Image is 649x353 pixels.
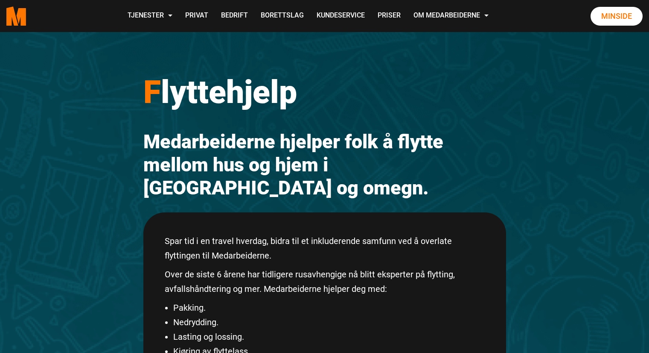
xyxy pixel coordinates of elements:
a: Privat [179,1,215,31]
a: Borettslag [254,1,310,31]
li: Lasting og lossing. [173,329,485,344]
a: Priser [371,1,407,31]
h2: Medarbeiderne hjelper folk å flytte mellom hus og hjem i [GEOGRAPHIC_DATA] og omegn. [143,130,506,200]
p: Spar tid i en travel hverdag, bidra til et inkluderende samfunn ved å overlate flyttingen til Med... [165,234,485,263]
a: Bedrift [215,1,254,31]
a: Minside [591,7,643,26]
a: Tjenester [121,1,179,31]
li: Nedrydding. [173,315,485,329]
a: Kundeservice [310,1,371,31]
span: F [143,73,161,111]
li: Pakking. [173,300,485,315]
h1: lyttehjelp [143,73,506,111]
a: Om Medarbeiderne [407,1,495,31]
p: Over de siste 6 årene har tidligere rusavhengige nå blitt eksperter på flytting, avfallshåndterin... [165,267,485,296]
